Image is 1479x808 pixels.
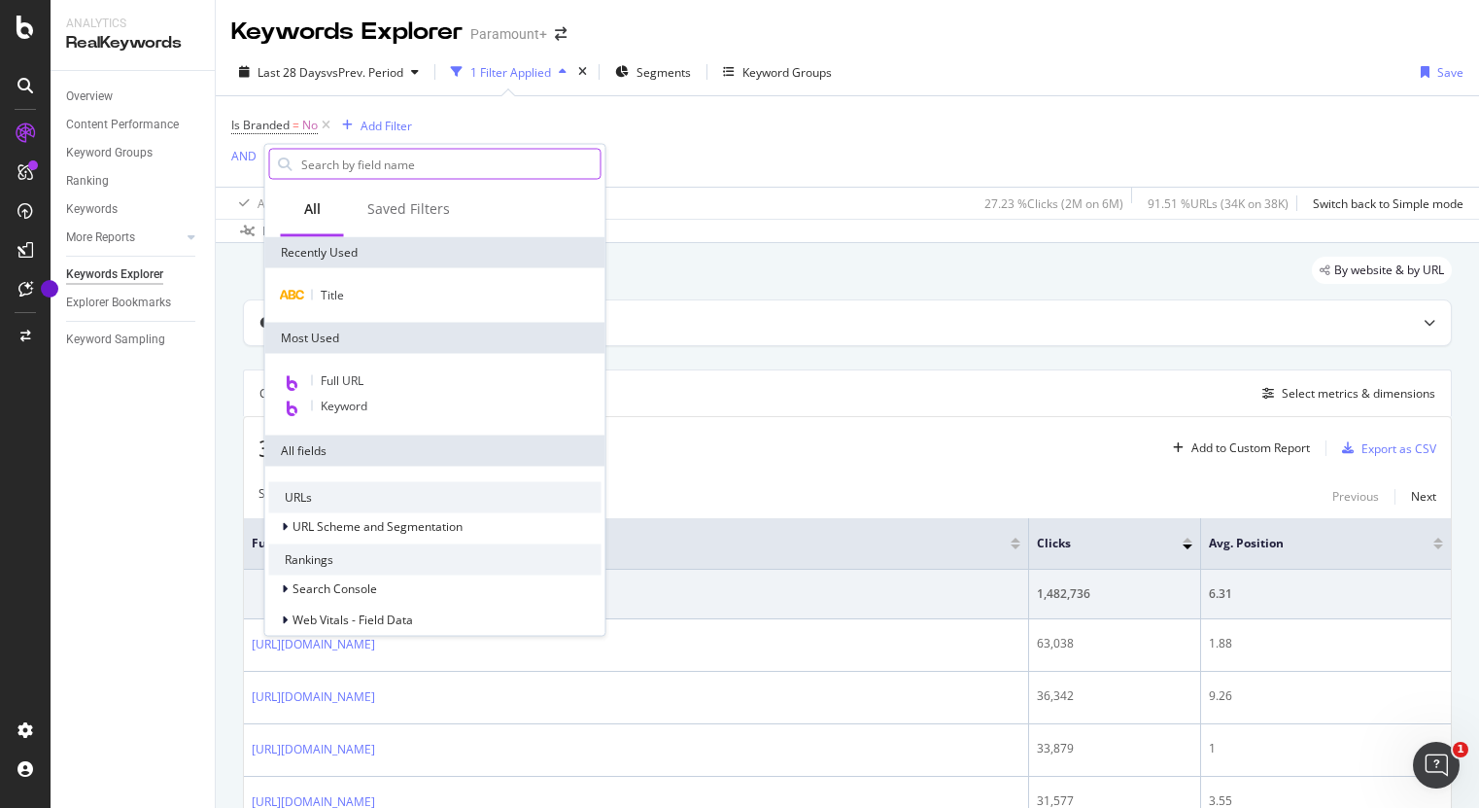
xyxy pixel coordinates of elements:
[1437,64,1463,81] div: Save
[1332,485,1379,509] button: Previous
[1037,687,1192,705] div: 36,342
[231,188,288,219] button: Apply
[636,64,691,81] span: Segments
[1209,635,1443,652] div: 1.88
[66,330,165,350] div: Keyword Sampling
[1037,635,1192,652] div: 63,038
[231,148,257,164] div: AND
[41,280,58,298] div: Tooltip anchor
[66,264,201,285] a: Keywords Explorer
[66,171,109,192] div: Ranking
[292,580,377,597] span: Search Console
[66,264,163,285] div: Keywords Explorer
[1411,485,1436,509] button: Next
[258,485,438,509] div: Showing 1 to 50 of 34,275 entries
[1209,740,1443,757] div: 1
[1282,385,1435,402] div: Select metrics & dimensions
[299,150,601,179] input: Search by field name
[231,117,290,133] span: Is Branded
[1313,195,1463,212] div: Switch back to Simple mode
[258,432,484,464] span: 34,275 Entries found
[265,323,605,354] div: Most Used
[292,518,463,535] span: URL Scheme and Segmentation
[231,16,463,49] div: Keywords Explorer
[231,56,427,88] button: Last 28 DaysvsPrev. Period
[1305,188,1463,219] button: Switch back to Simple mode
[66,171,201,192] a: Ranking
[1209,687,1443,705] div: 9.26
[231,147,257,165] button: AND
[1361,440,1436,457] div: Export as CSV
[259,378,380,409] div: Create
[66,330,201,350] a: Keyword Sampling
[292,117,299,133] span: =
[361,118,412,134] div: Add Filter
[1209,535,1404,552] span: Avg. Position
[321,372,363,389] span: Full URL
[1037,585,1192,603] div: 1,482,736
[327,64,403,81] span: vs Prev. Period
[66,199,201,220] a: Keywords
[1413,56,1463,88] button: Save
[321,287,344,303] span: Title
[66,293,201,313] a: Explorer Bookmarks
[252,535,981,552] span: Full URL
[1165,433,1310,464] button: Add to Custom Report
[443,56,574,88] button: 1 Filter Applied
[470,64,551,81] div: 1 Filter Applied
[265,436,605,467] div: All fields
[66,32,199,54] div: RealKeywords
[1037,740,1192,757] div: 33,879
[1334,264,1444,276] span: By website & by URL
[715,56,840,88] button: Keyword Groups
[304,199,321,219] div: All
[252,740,375,759] a: [URL][DOMAIN_NAME]
[1334,433,1436,464] button: Export as CSV
[1148,195,1289,212] div: 91.51 % URLs ( 34K on 38K )
[321,398,367,414] span: Keyword
[66,143,153,163] div: Keyword Groups
[470,24,547,44] div: Paramount+
[555,27,567,41] div: arrow-right-arrow-left
[66,228,182,248] a: More Reports
[1411,488,1436,505] div: Next
[66,199,118,220] div: Keywords
[574,62,591,82] div: times
[742,64,832,81] div: Keyword Groups
[66,16,199,32] div: Analytics
[1255,382,1435,405] button: Select metrics & dimensions
[334,114,412,137] button: Add Filter
[367,199,450,219] div: Saved Filters
[1453,742,1468,757] span: 1
[269,545,602,576] div: Rankings
[1191,442,1310,454] div: Add to Custom Report
[1209,585,1443,603] div: 6.31
[66,293,171,313] div: Explorer Bookmarks
[1332,488,1379,505] div: Previous
[1037,535,1153,552] span: Clicks
[262,223,414,240] div: Data crossed with the Crawl
[66,87,201,107] a: Overview
[66,115,179,135] div: Content Performance
[252,635,375,654] a: [URL][DOMAIN_NAME]
[292,612,413,628] span: Web Vitals - Field Data
[302,112,318,139] span: No
[258,195,288,212] div: Apply
[252,687,375,707] a: [URL][DOMAIN_NAME]
[66,228,135,248] div: More Reports
[258,64,327,81] span: Last 28 Days
[66,87,113,107] div: Overview
[1413,742,1460,789] iframe: Intercom live chat
[607,56,699,88] button: Segments
[66,115,201,135] a: Content Performance
[984,195,1123,212] div: 27.23 % Clicks ( 2M on 6M )
[66,143,201,163] a: Keyword Groups
[269,482,602,513] div: URLs
[265,237,605,268] div: Recently Used
[1312,257,1452,284] div: legacy label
